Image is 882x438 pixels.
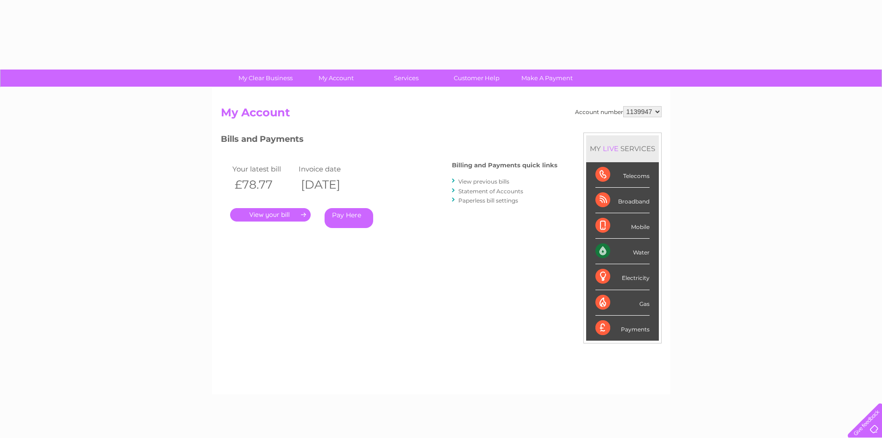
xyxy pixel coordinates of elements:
[595,264,650,290] div: Electricity
[230,208,311,222] a: .
[368,70,444,87] a: Services
[595,239,650,264] div: Water
[221,133,557,149] h3: Bills and Payments
[575,106,662,117] div: Account number
[458,178,509,185] a: View previous bills
[509,70,585,87] a: Make A Payment
[325,208,373,228] a: Pay Here
[296,175,363,194] th: [DATE]
[586,135,659,162] div: MY SERVICES
[458,188,523,195] a: Statement of Accounts
[601,144,620,153] div: LIVE
[230,175,297,194] th: £78.77
[221,106,662,124] h2: My Account
[595,188,650,213] div: Broadband
[298,70,374,87] a: My Account
[227,70,304,87] a: My Clear Business
[230,163,297,175] td: Your latest bill
[438,70,515,87] a: Customer Help
[296,163,363,175] td: Invoice date
[595,162,650,188] div: Telecoms
[595,290,650,316] div: Gas
[595,316,650,341] div: Payments
[452,162,557,169] h4: Billing and Payments quick links
[595,213,650,239] div: Mobile
[458,197,518,204] a: Paperless bill settings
